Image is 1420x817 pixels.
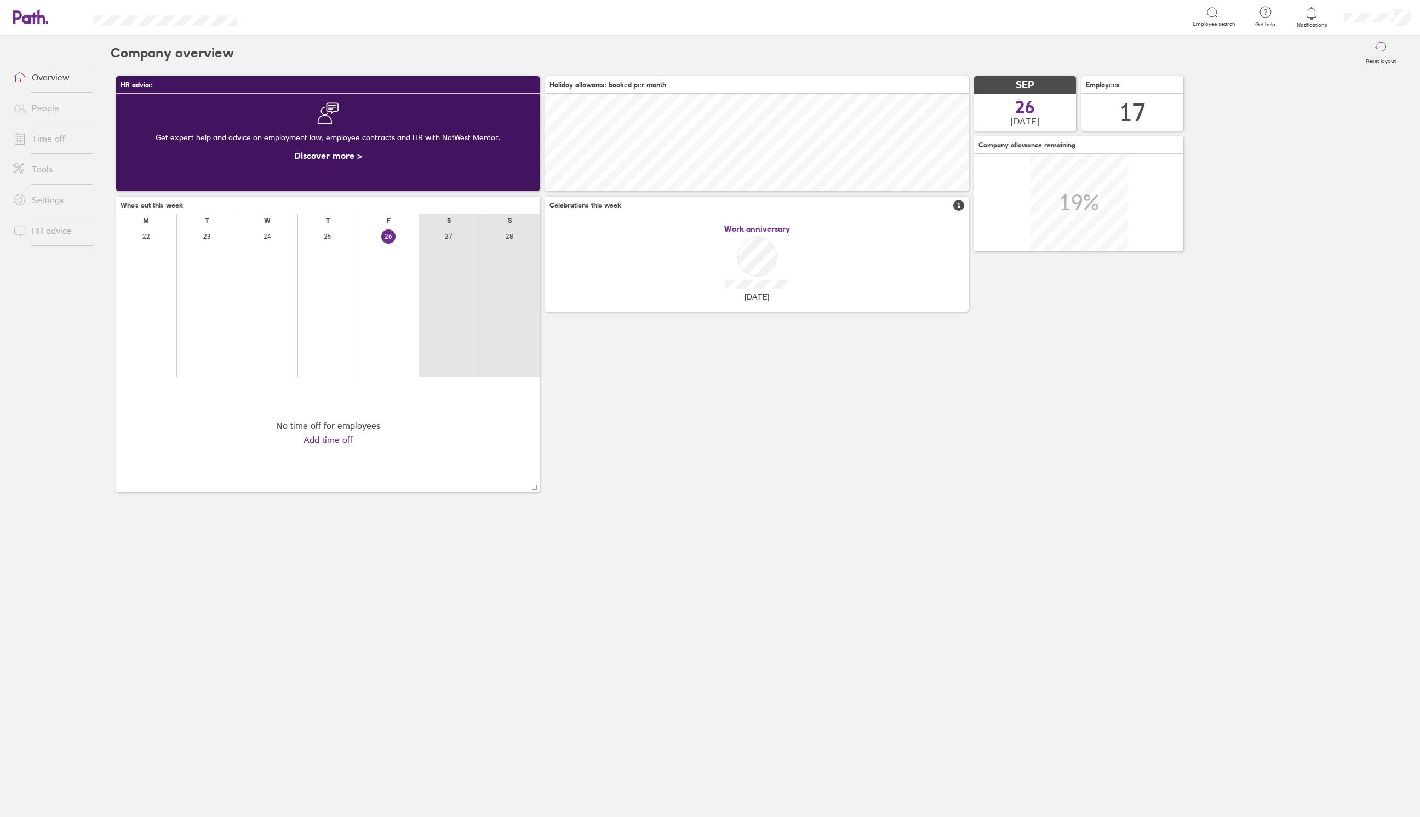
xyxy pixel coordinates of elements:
[953,200,964,211] span: 1
[1359,55,1402,65] label: Reset layout
[549,202,621,209] span: Celebrations this week
[387,217,391,225] div: F
[1193,21,1235,27] span: Employee search
[1086,81,1120,89] span: Employees
[4,128,93,149] a: Time off
[1011,116,1039,126] span: [DATE]
[143,217,149,225] div: M
[294,150,362,161] a: Discover more >
[121,81,152,89] span: HR advice
[121,202,183,209] span: Who's out this week
[508,217,512,225] div: S
[4,158,93,180] a: Tools
[978,141,1075,149] span: Company allowance remaining
[276,421,380,430] div: No time off for employees
[447,217,451,225] div: S
[4,220,93,241] a: HR advice
[1247,21,1283,28] span: Get help
[267,11,295,21] div: Search
[4,66,93,88] a: Overview
[111,36,234,71] h2: Company overview
[1294,5,1330,28] a: Notifications
[326,217,330,225] div: T
[125,124,531,151] div: Get expert help and advice on employment law, employee contracts and HR with NatWest Mentor.
[264,217,271,225] div: W
[1359,36,1402,71] button: Reset layout
[1119,99,1146,126] div: 17
[1294,22,1330,28] span: Notifications
[4,97,93,119] a: People
[4,189,93,211] a: Settings
[1015,99,1035,116] span: 26
[205,217,209,225] div: T
[549,81,666,89] span: Holiday allowance booked per month
[745,292,769,301] span: [DATE]
[724,225,790,233] span: Work anniversary
[304,435,353,445] a: Add time off
[1016,79,1034,91] span: SEP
